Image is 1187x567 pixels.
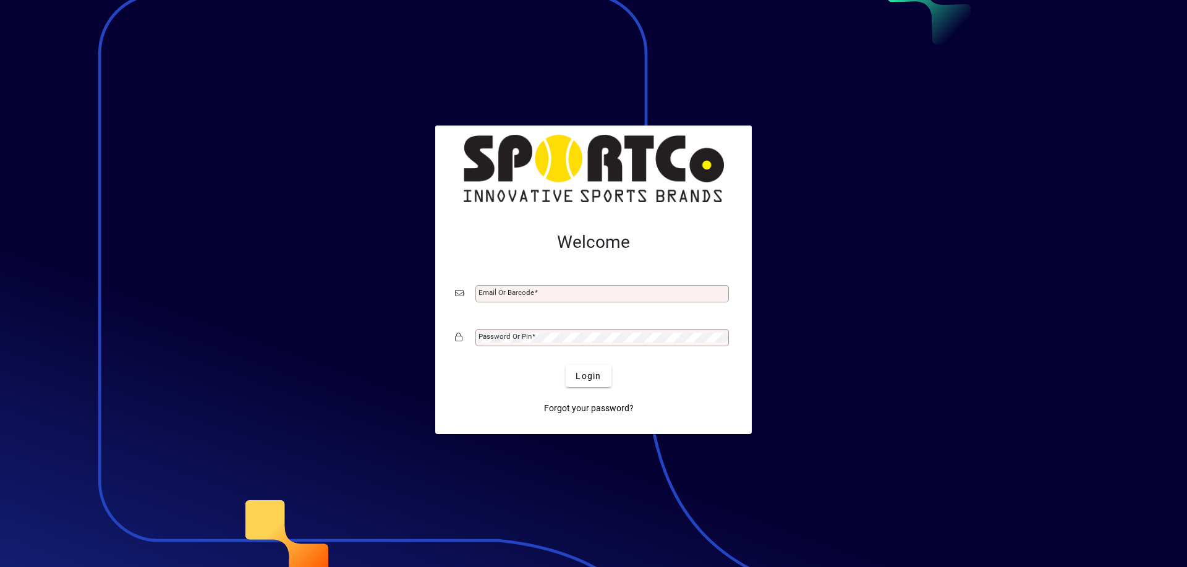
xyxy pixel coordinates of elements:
[544,402,634,415] span: Forgot your password?
[455,232,732,253] h2: Welcome
[566,365,611,387] button: Login
[576,370,601,383] span: Login
[539,397,639,419] a: Forgot your password?
[479,288,534,297] mat-label: Email or Barcode
[479,332,532,341] mat-label: Password or Pin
